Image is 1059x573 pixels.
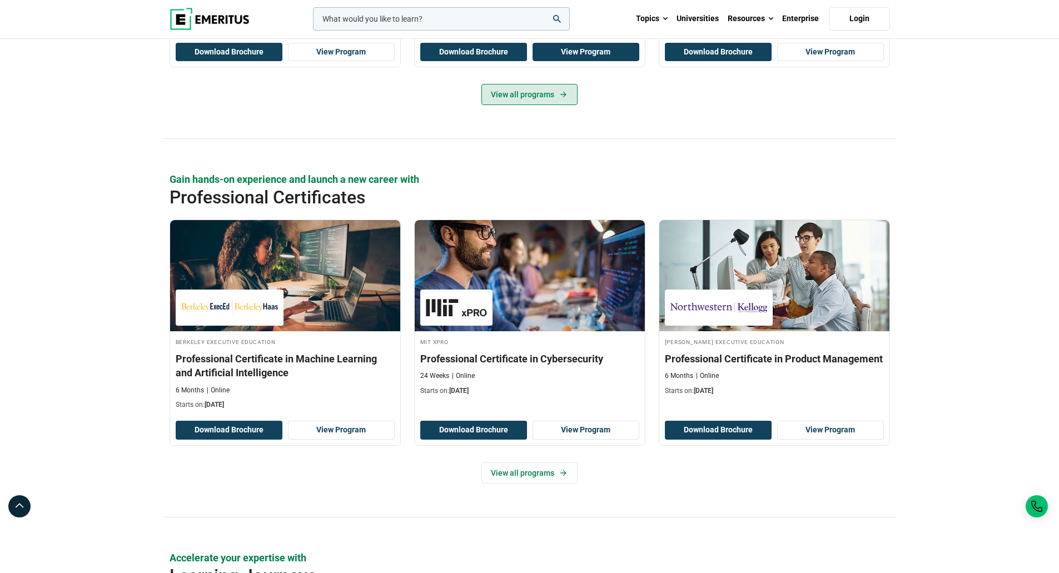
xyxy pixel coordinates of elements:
[420,421,527,440] button: Download Brochure
[313,7,570,31] input: woocommerce-product-search-field-0
[777,43,884,62] a: View Program
[170,220,400,331] img: Professional Certificate in Machine Learning and Artificial Intelligence | Online AI and Machine ...
[205,401,224,408] span: [DATE]
[481,84,578,105] a: View all programs
[659,220,889,331] img: Professional Certificate in Product Management | Online Product Design and Innovation Course
[659,220,889,401] a: Product Design and Innovation Course by Kellogg Executive Education - September 4, 2025 Kellogg E...
[533,421,639,440] a: View Program
[170,172,890,186] p: Gain hands-on experience and launch a new career with
[420,371,449,381] p: 24 Weeks
[288,421,395,440] a: View Program
[181,295,278,320] img: Berkeley Executive Education
[452,371,475,381] p: Online
[777,421,884,440] a: View Program
[449,387,469,395] span: [DATE]
[207,386,230,395] p: Online
[288,43,395,62] a: View Program
[170,220,400,415] a: AI and Machine Learning Course by Berkeley Executive Education - August 28, 2025 Berkeley Executi...
[665,43,772,62] button: Download Brochure
[170,551,890,565] p: Accelerate your expertise with
[665,337,884,346] h4: [PERSON_NAME] Executive Education
[426,295,487,320] img: MIT xPRO
[420,386,639,396] p: Starts on:
[415,220,645,401] a: Technology Course by MIT xPRO - August 21, 2025 MIT xPRO MIT xPRO Professional Certificate in Cyb...
[176,400,395,410] p: Starts on:
[665,386,884,396] p: Starts on:
[829,7,890,31] a: Login
[481,462,578,484] a: View all programs
[533,43,639,62] a: View Program
[176,352,395,380] h3: Professional Certificate in Machine Learning and Artificial Intelligence
[694,387,713,395] span: [DATE]
[176,386,204,395] p: 6 Months
[176,43,282,62] button: Download Brochure
[420,43,527,62] button: Download Brochure
[176,421,282,440] button: Download Brochure
[170,186,818,208] h2: Professional Certificates
[665,371,693,381] p: 6 Months
[665,352,884,366] h3: Professional Certificate in Product Management
[415,220,645,331] img: Professional Certificate in Cybersecurity | Online Technology Course
[420,337,639,346] h4: MIT xPRO
[176,337,395,346] h4: Berkeley Executive Education
[420,352,639,366] h3: Professional Certificate in Cybersecurity
[670,295,767,320] img: Kellogg Executive Education
[665,421,772,440] button: Download Brochure
[696,371,719,381] p: Online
